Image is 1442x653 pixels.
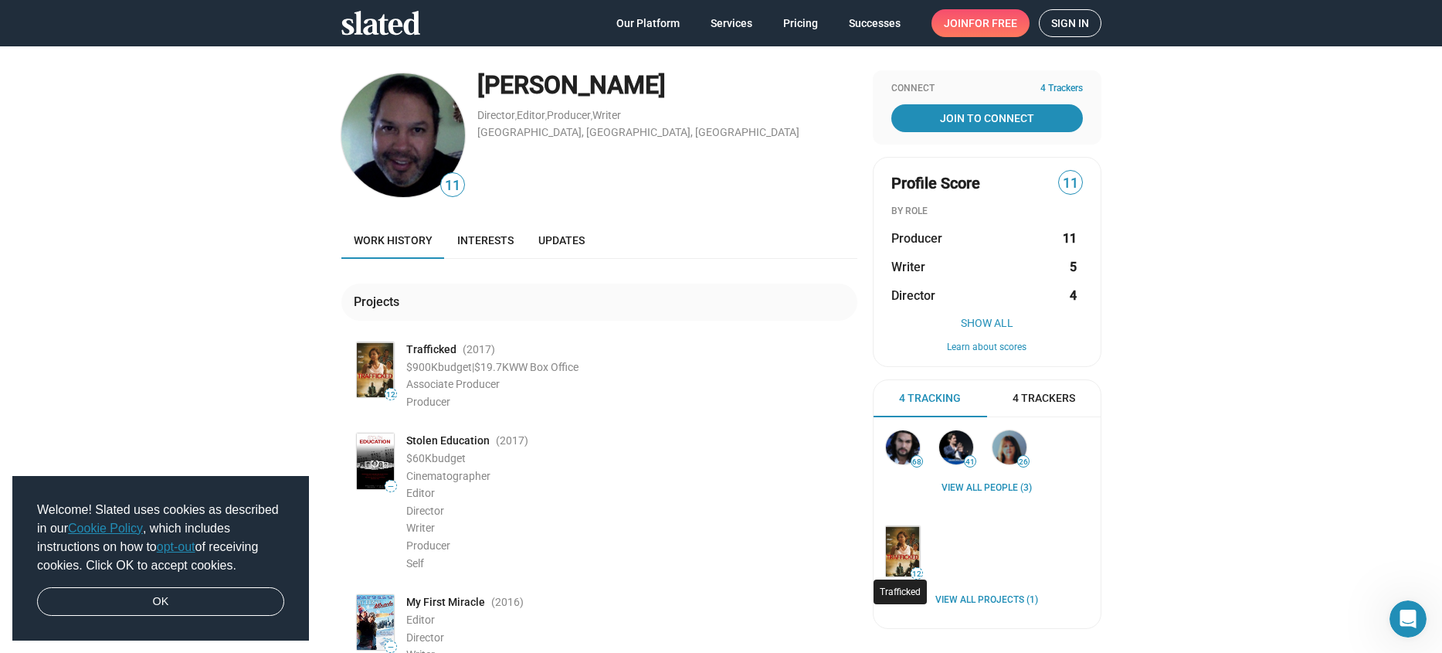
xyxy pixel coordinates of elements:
[1039,9,1101,37] a: Sign in
[899,391,961,406] span: 4 Tracking
[438,361,472,373] span: budget
[406,470,490,482] span: Cinematographer
[406,631,444,644] span: Director
[406,342,456,357] a: Trafficked
[526,222,597,259] a: Updates
[1018,457,1029,467] span: 26
[891,173,980,194] span: Profile Score
[357,595,394,650] img: Poster: My First Miracle
[385,643,396,651] span: —
[406,487,435,499] span: Editor
[496,434,528,448] span: (2017 )
[441,175,464,196] span: 11
[1013,391,1075,406] span: 4 Trackers
[517,109,545,121] a: Editor
[538,234,585,247] span: Updates
[406,505,444,517] span: Director
[1059,173,1082,194] span: 11
[547,109,591,121] a: Producer
[965,457,975,467] span: 41
[783,9,818,37] span: Pricing
[472,361,474,373] span: |
[911,570,922,579] span: 12
[891,104,1083,132] a: Join To Connect
[385,482,396,491] span: —
[341,222,445,259] a: Work history
[515,112,517,121] span: ,
[698,9,765,37] a: Services
[1070,259,1077,275] strong: 5
[406,522,435,534] span: Writer
[771,9,830,37] a: Pricing
[944,9,1017,37] span: Join
[616,9,680,37] span: Our Platform
[1051,10,1089,36] span: Sign in
[406,614,435,626] span: Editor
[911,457,922,467] span: 68
[891,317,1083,329] button: Show All
[891,342,1083,354] button: Learn about scores
[891,259,925,275] span: Writer
[931,9,1030,37] a: Joinfor free
[477,126,799,138] a: [GEOGRAPHIC_DATA], [GEOGRAPHIC_DATA], [GEOGRAPHIC_DATA]
[836,9,913,37] a: Successes
[942,482,1032,495] a: View all People (3)
[1040,83,1083,95] span: 4 Trackers
[874,580,927,604] div: Trafficked
[491,595,524,610] span: (2016 )
[935,594,1038,607] a: View all Projects (1)
[992,430,1026,464] img: Deborah Moore
[37,501,284,575] span: Welcome! Slated uses cookies as described in our , which includes instructions on how to of recei...
[457,234,514,247] span: Interests
[711,9,752,37] span: Services
[357,434,394,488] img: Poster: Stolen Education
[969,9,1017,37] span: for free
[939,430,973,464] img: Stephan Paternot
[883,523,923,580] a: Trafficked
[891,83,1083,95] div: Connect
[509,361,578,373] span: WW Box Office
[886,430,920,464] img: Jason Momoa
[157,540,195,553] a: opt-out
[406,378,500,390] span: Associate Producer
[406,595,485,610] span: My First Miracle
[891,206,1083,218] div: BY ROLE
[477,109,515,121] a: Director
[385,390,396,400] span: 12
[891,230,942,247] span: Producer
[432,452,466,464] span: budget
[1070,287,1077,304] strong: 4
[894,104,1080,132] span: Join To Connect
[68,522,143,535] a: Cookie Policy
[12,476,309,641] div: cookieconsent
[545,112,547,121] span: ,
[357,342,394,397] img: Poster: Trafficked
[592,109,621,121] a: Writer
[354,294,405,310] div: Projects
[849,9,901,37] span: Successes
[445,222,526,259] a: Interests
[463,342,495,357] span: (2017 )
[341,73,465,197] img: Rudy Luna
[891,287,935,304] span: Director
[474,361,509,373] span: $19.7K
[406,452,432,464] span: $60K
[406,539,450,552] span: Producer
[406,396,450,408] span: Producer
[477,69,857,102] div: [PERSON_NAME]
[37,587,284,617] a: dismiss cookie message
[886,526,920,576] img: Trafficked
[1389,600,1427,638] iframe: Intercom live chat
[1063,230,1077,247] strong: 11
[591,112,592,121] span: ,
[406,434,490,448] span: Stolen Education
[406,361,438,373] span: $900K
[406,557,424,570] span: Self
[604,9,692,37] a: Our Platform
[354,234,433,247] span: Work history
